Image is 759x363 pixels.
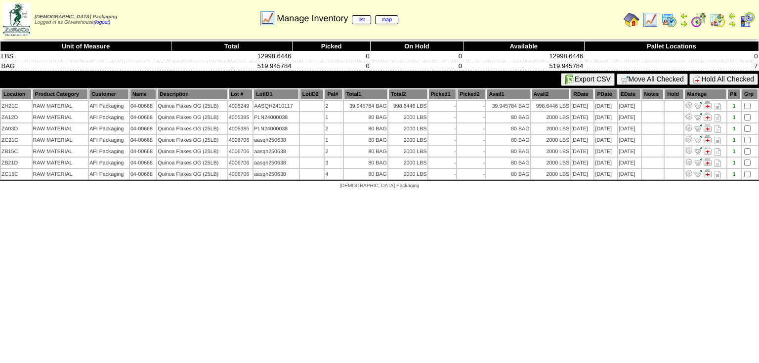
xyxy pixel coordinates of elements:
td: PLN24000038 [253,112,298,122]
td: 4005249 [228,101,253,111]
img: Adjust [685,135,693,143]
th: Picked1 [428,89,457,100]
td: [DATE] [594,158,617,168]
td: 519.945784 [463,61,584,71]
span: Manage Inventory [277,13,398,24]
td: RAW MATERIAL [33,101,88,111]
td: [DATE] [571,101,593,111]
td: ZA12D [1,112,32,122]
div: 1 [728,103,740,109]
th: LotID2 [300,89,324,100]
td: 2000 LBS [531,169,570,179]
span: [DEMOGRAPHIC_DATA] Packaging [35,14,117,20]
td: 12998.6446 [171,51,292,61]
td: 2000 LBS [388,169,427,179]
td: 04-00668 [130,135,156,145]
td: RAW MATERIAL [33,158,88,168]
td: 2000 LBS [531,123,570,134]
td: 4 [325,169,342,179]
td: - [457,169,485,179]
td: 4006706 [228,169,253,179]
td: aasqh250638 [253,169,298,179]
i: Note [715,160,721,167]
button: Hold All Checked [689,74,758,85]
td: - [457,123,485,134]
i: Note [715,114,721,121]
img: calendarcustomer.gif [739,12,755,28]
img: Move [694,169,702,177]
th: EDate [618,89,641,100]
td: - [428,112,457,122]
td: 04-00668 [130,123,156,134]
td: 0 [371,61,463,71]
td: [DATE] [618,135,641,145]
th: Grp [742,89,758,100]
th: Location [1,89,32,100]
img: zoroco-logo-small.webp [3,3,30,36]
th: Picked [292,41,370,51]
td: AFI Packaging [89,146,129,157]
img: arrowright.gif [680,20,688,28]
td: - [428,146,457,157]
td: 80 BAG [344,112,387,122]
td: 998.6446 LBS [388,101,427,111]
td: 4006706 [228,158,253,168]
td: [DATE] [594,135,617,145]
td: [DATE] [571,158,593,168]
td: 2 [325,101,342,111]
td: [DATE] [571,146,593,157]
td: RAW MATERIAL [33,123,88,134]
th: LotID1 [253,89,298,100]
td: Quinoa Flakes OG (25LB) [157,169,227,179]
a: map [375,15,398,24]
img: Manage Hold [704,124,712,132]
td: 1 [325,112,342,122]
td: 80 BAG [344,146,387,157]
td: ZH21C [1,101,32,111]
td: - [457,112,485,122]
img: Move [694,113,702,121]
td: 04-00668 [130,169,156,179]
i: Note [715,137,721,144]
td: RAW MATERIAL [33,112,88,122]
td: 2000 LBS [531,135,570,145]
td: Quinoa Flakes OG (25LB) [157,135,227,145]
span: [DEMOGRAPHIC_DATA] Packaging [339,183,419,189]
td: - [428,158,457,168]
td: 519.945784 [171,61,292,71]
td: 2000 LBS [388,158,427,168]
td: 39.945784 BAG [486,101,530,111]
img: Adjust [685,169,693,177]
td: ZB21D [1,158,32,168]
img: Manage Hold [704,101,712,109]
th: Description [157,89,227,100]
img: arrowleft.gif [680,12,688,20]
img: Adjust [685,124,693,132]
img: hold.gif [693,76,701,83]
img: Move [694,147,702,155]
i: Note [715,103,721,110]
td: - [428,123,457,134]
th: Plt [727,89,741,100]
td: [DATE] [618,123,641,134]
th: Lot # [228,89,253,100]
td: 0 [292,51,370,61]
td: 4006706 [228,135,253,145]
img: Manage Hold [704,147,712,155]
th: Pallet Locations [584,41,759,51]
td: 04-00668 [130,146,156,157]
img: Adjust [685,147,693,155]
td: [DATE] [571,135,593,145]
td: 39.945784 BAG [344,101,387,111]
td: [DATE] [594,169,617,179]
td: [DATE] [594,101,617,111]
th: Customer [89,89,129,100]
td: 7 [584,61,759,71]
td: 4006706 [228,146,253,157]
img: excel.gif [565,75,575,84]
img: Adjust [685,158,693,166]
td: 04-00668 [130,112,156,122]
td: AFI Packaging [89,169,129,179]
td: 2 [325,123,342,134]
th: Unit of Measure [0,41,171,51]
